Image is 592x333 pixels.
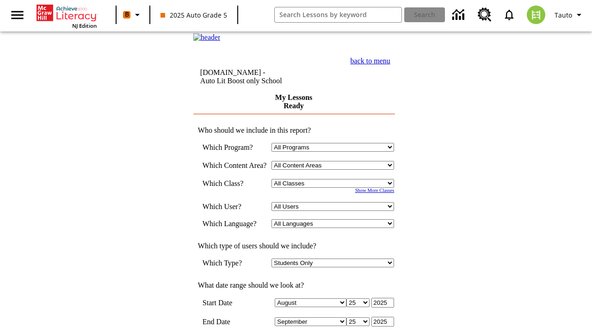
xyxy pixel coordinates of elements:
[275,93,312,110] a: My Lessons Ready
[203,143,267,152] td: Which Program?
[521,3,551,27] button: Select a new avatar
[203,298,267,308] td: Start Date
[119,6,147,23] button: Boost Class color is orange. Change class color
[203,161,267,169] nobr: Which Content Area?
[203,259,267,267] td: Which Type?
[203,317,267,327] td: End Date
[200,68,318,85] td: [DOMAIN_NAME] -
[497,3,521,27] a: Notifications
[551,6,588,23] button: Profile/Settings
[4,1,31,29] button: Open side menu
[125,9,129,20] span: B
[527,6,545,24] img: avatar image
[200,77,282,85] nobr: Auto Lit Boost only School
[72,22,97,29] span: NJ Edition
[160,10,227,20] span: 2025 Auto Grade 5
[203,179,267,188] td: Which Class?
[355,188,395,193] a: Show More Classes
[193,242,395,250] td: Which type of users should we include?
[472,2,497,27] a: Resource Center, Will open in new tab
[37,3,97,29] div: Home
[193,33,221,42] img: header
[193,281,395,290] td: What date range should we look at?
[203,219,267,228] td: Which Language?
[447,2,472,28] a: Data Center
[193,126,395,135] td: Who should we include in this report?
[351,57,390,65] a: back to menu
[555,10,572,20] span: Tauto
[275,7,402,22] input: search field
[203,202,267,211] td: Which User?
